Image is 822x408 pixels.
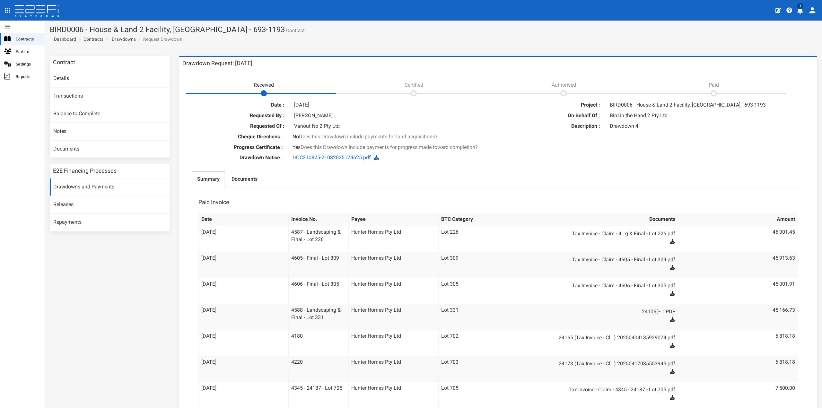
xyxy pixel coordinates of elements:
td: [DATE] [199,330,289,356]
a: 24173 (Tax Invoice - Cl...) 20250417085553945.pdf [537,359,675,369]
span: Paid [709,82,719,88]
a: Repayments [50,214,170,231]
th: Invoice No. [289,213,349,226]
a: Contracts [83,36,103,42]
a: Tax Invoice - Claim - 4345 - 24187 - Lot 705.pdf [537,385,675,395]
label: Requested Of : [187,123,289,130]
td: [DATE] [199,278,289,304]
td: Hunter Homes Pty Ltd [348,252,438,278]
td: Hunter Homes Pty Ltd [348,382,438,408]
td: 45,001.91 [678,278,798,304]
a: Notes [50,123,170,140]
td: Lot 702 [438,330,528,356]
td: 4588 - Landscaping & Final - Lot 331 [289,304,349,330]
span: Certified [405,82,423,88]
span: Contracts [16,35,39,43]
td: 4587 - Landscaping & Final - Lot 226 [289,226,349,252]
span: Does this Drawdown include payments for land acquisitions? [299,134,438,140]
th: Documents [528,213,678,226]
td: Hunter Homes Pty Ltd [348,330,438,356]
a: Summary [192,172,225,188]
td: Hunter Homes Pty Ltd [348,226,438,252]
td: 7,500.00 [678,382,798,408]
span: Parties [16,48,39,55]
td: 4605 - Final - Lot 309 [289,252,349,278]
a: Releases [50,196,170,213]
label: Date : [187,101,289,109]
label: Progress Certificate : [182,144,288,151]
li: Request Drawdown [137,36,182,42]
span: Reports [16,73,39,80]
small: Contract [285,28,305,33]
a: Tax Invoice - Claim - 4605 - Final - Lot 309.pdf [537,255,675,265]
td: Lot 703 [438,356,528,382]
label: Drawdown Notice : [182,154,288,161]
div: No [288,133,709,141]
td: 4345 - 24187 - Lot 705 [289,382,349,408]
label: Documents [232,176,258,183]
h3: Drawdown Request: [DATE] [182,60,252,66]
div: Bird in the Hand 2 Pty Ltd [605,112,809,119]
td: Lot 305 [438,278,528,304]
label: Summary [197,176,220,183]
a: Details [50,70,170,87]
div: [PERSON_NAME] [289,112,494,119]
label: Project : [503,101,605,109]
h3: Paid Invoice [198,199,229,205]
td: Lot 226 [438,226,528,252]
td: Lot 331 [438,304,528,330]
td: [DATE] [199,226,289,252]
td: 4220 [289,356,349,382]
td: Hunter Homes Pty Ltd [348,278,438,304]
a: Documents [50,141,170,158]
td: Lot 309 [438,252,528,278]
a: Tax Invoice - Claim - 4...g & Final - Lot 226.pdf [537,229,675,239]
span: Authorised [552,82,576,88]
label: Requested By : [187,112,289,119]
td: 46,001.45 [678,226,798,252]
a: DOC210825-21082025174625.pdf [293,154,371,161]
td: [DATE] [199,356,289,382]
a: Transactions [50,88,170,105]
span: Dashboard [51,37,76,42]
h3: Contract [53,59,75,65]
label: On Behalf Of : [503,112,605,119]
span: Does this Drawdown include payments for progress made toward completion? [301,144,478,150]
a: Dashboard [51,36,76,42]
a: Drawdowns and Payments [50,178,170,196]
h3: E2E Financing Processes [53,168,117,174]
a: Documents [226,172,263,188]
div: Drawdown 4 [605,123,809,130]
span: Received [254,82,274,88]
a: 24106(~1.PDF [537,307,675,317]
div: Yes [288,144,709,151]
span: Settings [16,60,39,68]
div: BIRD0006 - House & Land 2 Facility, [GEOGRAPHIC_DATA] - 693-1193 [605,101,809,109]
td: Lot 705 [438,382,528,408]
a: 24165 (Tax Invoice - Cl...) 20250404135929074.pdf [537,333,675,343]
h1: BIRD0006 - House & Land 2 Facility, [GEOGRAPHIC_DATA] - 693-1193 [50,25,817,34]
th: Payee [348,213,438,226]
td: 6,818.18 [678,356,798,382]
a: Tax Invoice - Claim - 4606 - Final - Lot 305.pdf [537,281,675,291]
td: 45,913.63 [678,252,798,278]
a: Balance to Complete [50,105,170,123]
th: BTC Category [438,213,528,226]
td: [DATE] [199,382,289,408]
td: 45,166.73 [678,304,798,330]
th: Date [199,213,289,226]
td: [DATE] [199,252,289,278]
div: [DATE] [289,101,494,109]
td: 4606 - Final - Lot 305 [289,278,349,304]
td: 6,818.18 [678,330,798,356]
label: Description : [503,123,605,130]
label: Cheque Directions : [182,133,288,141]
td: Hunter Homes Pty Ltd [348,356,438,382]
td: [DATE] [199,304,289,330]
td: Hunter Homes Pty Ltd [348,304,438,330]
div: Vanout No 2 Pty Ltd [289,123,494,130]
a: Drawdowns [112,36,136,42]
td: 4180 [289,330,349,356]
th: Amount [678,213,798,226]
